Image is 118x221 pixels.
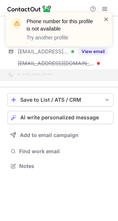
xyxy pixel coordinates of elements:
[7,4,52,13] img: ContactOut v5.3.10
[20,97,101,103] div: Save to List / ATS / CRM
[18,60,94,67] span: [EMAIL_ADDRESS][DOMAIN_NAME]
[7,146,114,157] button: Find work email
[7,161,114,171] button: Notes
[27,34,94,41] p: Try another profile
[19,163,111,169] span: Notes
[7,111,114,124] button: AI write personalized message
[20,115,99,120] span: AI write personalized message
[11,18,23,29] img: warning
[27,18,94,32] header: Phone number for this profile is not available
[7,129,114,142] button: Add to email campaign
[7,93,114,106] button: save-profile-one-click
[19,148,111,155] span: Find work email
[20,132,79,138] span: Add to email campaign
